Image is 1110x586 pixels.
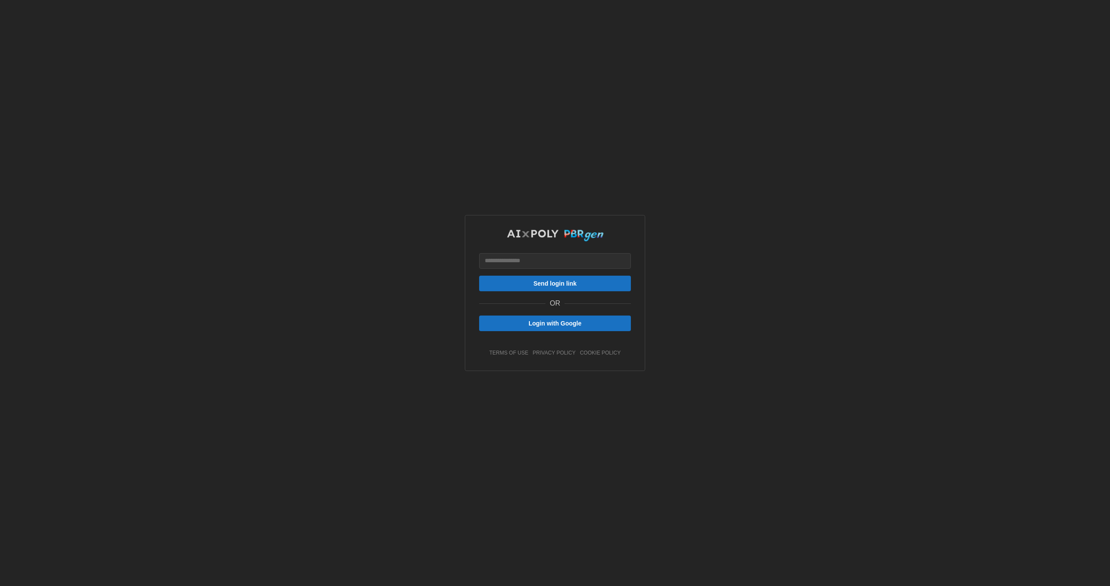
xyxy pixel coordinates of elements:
[550,298,560,309] p: OR
[506,229,604,242] img: AIxPoly PBRgen
[580,349,620,357] a: cookie policy
[533,276,577,291] span: Send login link
[529,316,581,331] span: Login with Google
[533,349,576,357] a: privacy policy
[479,316,631,331] button: Login with Google
[479,276,631,291] button: Send login link
[490,349,529,357] a: terms of use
